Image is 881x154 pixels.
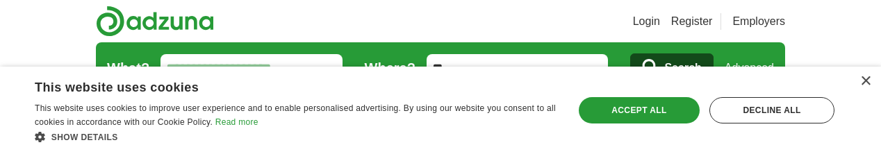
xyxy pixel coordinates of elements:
[35,103,556,127] span: This website uses cookies to improve user experience and to enable personalised advertising. By u...
[633,13,660,30] a: Login
[860,76,871,87] div: Close
[630,53,713,83] button: Search
[725,54,774,82] a: Advanced
[107,58,149,78] label: What?
[732,13,785,30] a: Employers
[709,97,834,123] div: Decline all
[51,132,118,142] span: Show details
[365,58,415,78] label: Where?
[579,97,700,123] div: Accept all
[671,13,713,30] a: Register
[215,117,258,127] a: Read more, opens a new window
[664,54,701,82] span: Search
[35,75,523,96] div: This website uses cookies
[96,6,214,37] img: Adzuna logo
[35,130,558,144] div: Show details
